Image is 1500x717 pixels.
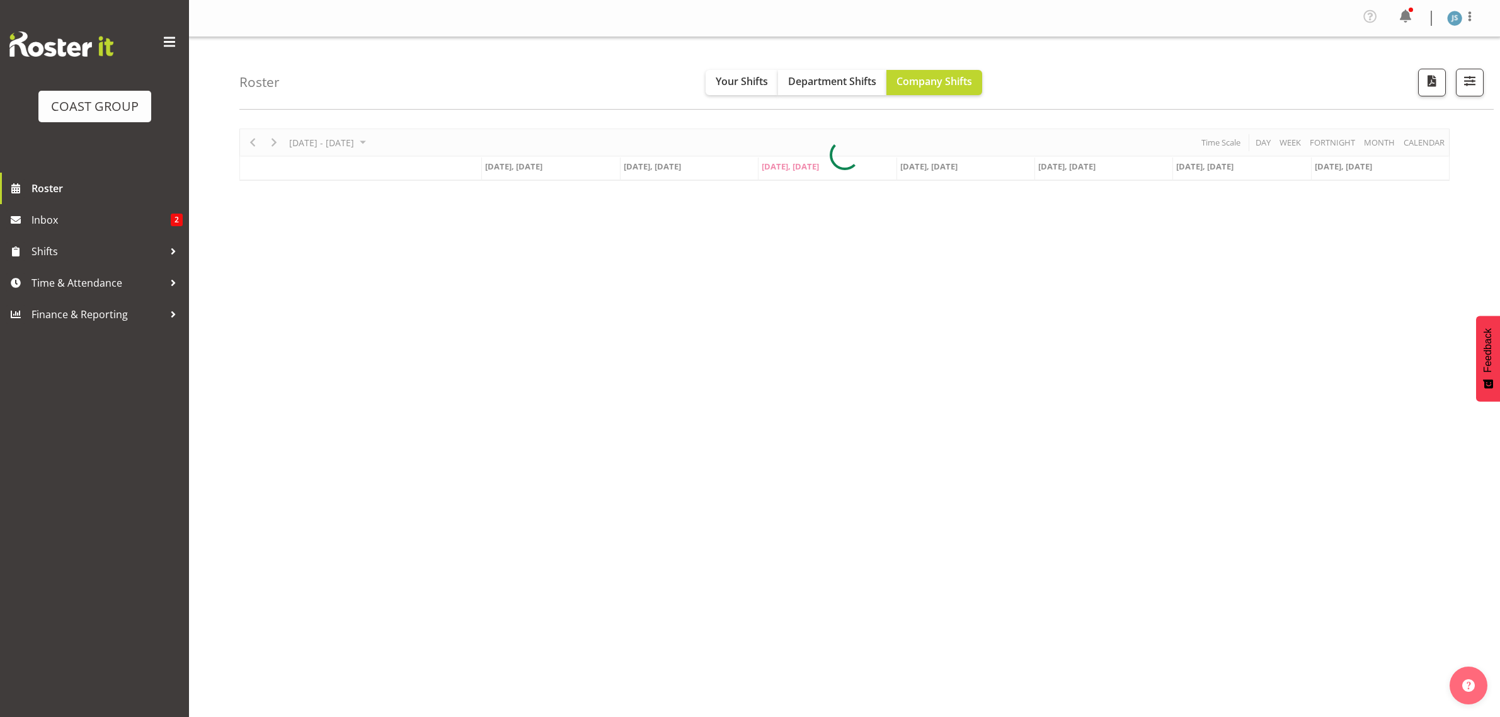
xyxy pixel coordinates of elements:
span: Company Shifts [896,74,972,88]
h4: Roster [239,75,280,89]
button: Your Shifts [706,70,778,95]
button: Feedback - Show survey [1476,316,1500,401]
span: Inbox [31,210,171,229]
div: COAST GROUP [51,97,139,116]
span: Feedback [1482,328,1494,372]
span: 2 [171,214,183,226]
button: Download a PDF of the roster according to the set date range. [1418,69,1446,96]
span: Your Shifts [716,74,768,88]
img: help-xxl-2.png [1462,679,1475,692]
span: Finance & Reporting [31,305,164,324]
button: Department Shifts [778,70,886,95]
span: Time & Attendance [31,273,164,292]
button: Company Shifts [886,70,982,95]
span: Shifts [31,242,164,261]
img: Rosterit website logo [9,32,113,57]
span: Department Shifts [788,74,876,88]
span: Roster [31,179,183,198]
button: Filter Shifts [1456,69,1484,96]
img: julia-sandiforth1129.jpg [1447,11,1462,26]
